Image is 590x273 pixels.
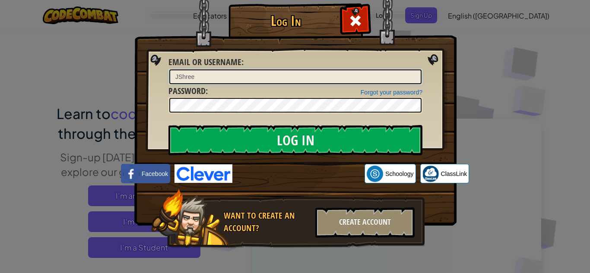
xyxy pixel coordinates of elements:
span: Facebook [142,169,168,178]
span: Password [168,85,206,97]
a: Forgot your password? [361,89,422,96]
img: schoology.png [367,166,383,182]
label: : [168,85,208,97]
div: Want to create an account? [224,210,310,234]
span: Email or Username [168,56,241,68]
img: clever-logo-blue.png [174,164,232,183]
span: Schoology [385,169,413,178]
div: Create Account [315,207,415,238]
span: ClassLink [441,169,467,178]
label: : [168,56,244,69]
h1: Log In [231,13,341,28]
iframe: Sign in with Google Button [232,164,365,183]
img: classlink-logo-small.png [422,166,439,182]
input: Log In [168,125,422,155]
img: facebook_small.png [123,166,140,182]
